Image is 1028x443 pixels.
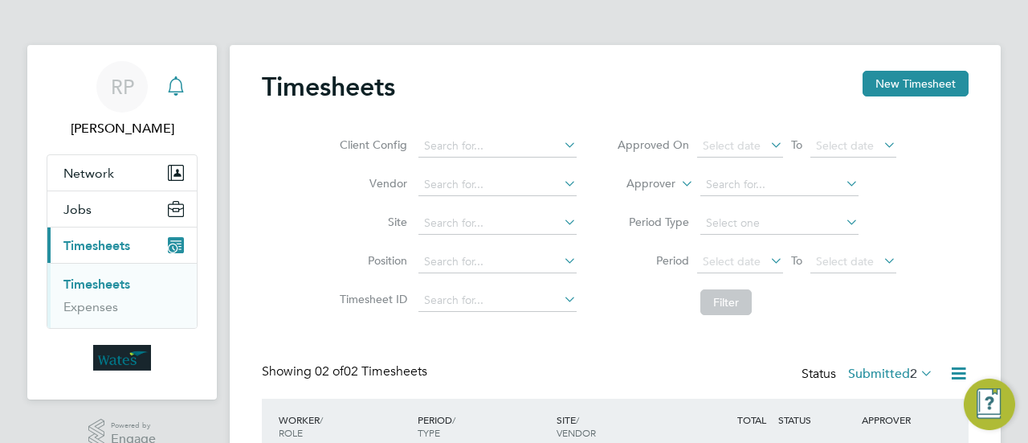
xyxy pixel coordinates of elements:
[111,419,156,433] span: Powered by
[576,413,579,426] span: /
[700,212,859,235] input: Select one
[418,212,577,235] input: Search for...
[335,253,407,268] label: Position
[315,363,427,379] span: 02 Timesheets
[858,405,941,434] div: APPROVER
[262,363,430,380] div: Showing
[910,366,917,382] span: 2
[737,413,766,426] span: TOTAL
[47,155,197,191] button: Network
[863,71,969,96] button: New Timesheet
[802,363,936,386] div: Status
[63,238,130,253] span: Timesheets
[774,405,858,434] div: STATUS
[63,299,118,314] a: Expenses
[27,45,217,400] nav: Main navigation
[700,289,752,315] button: Filter
[786,134,807,155] span: To
[452,413,455,426] span: /
[703,254,761,269] span: Select date
[47,263,197,328] div: Timesheets
[848,366,933,382] label: Submitted
[320,413,323,426] span: /
[816,254,874,269] span: Select date
[418,289,577,312] input: Search for...
[279,426,303,439] span: ROLE
[63,277,130,292] a: Timesheets
[703,138,761,153] span: Select date
[603,176,675,192] label: Approver
[47,191,197,227] button: Jobs
[418,135,577,158] input: Search for...
[315,363,344,379] span: 02 of
[700,174,859,196] input: Search for...
[816,138,874,153] span: Select date
[93,345,151,371] img: wates-logo-retina.png
[111,76,134,97] span: RP
[335,215,407,229] label: Site
[617,137,689,152] label: Approved On
[786,250,807,271] span: To
[964,379,1015,430] button: Engage Resource Center
[335,176,407,191] label: Vendor
[418,426,440,439] span: TYPE
[335,137,407,152] label: Client Config
[63,166,114,181] span: Network
[47,61,198,138] a: RP[PERSON_NAME]
[617,215,689,229] label: Period Type
[557,426,596,439] span: VENDOR
[47,228,197,263] button: Timesheets
[47,119,198,138] span: Richard Patterson
[63,202,92,217] span: Jobs
[47,345,198,371] a: Go to home page
[617,253,689,268] label: Period
[262,71,395,103] h2: Timesheets
[418,174,577,196] input: Search for...
[335,292,407,306] label: Timesheet ID
[418,251,577,273] input: Search for...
